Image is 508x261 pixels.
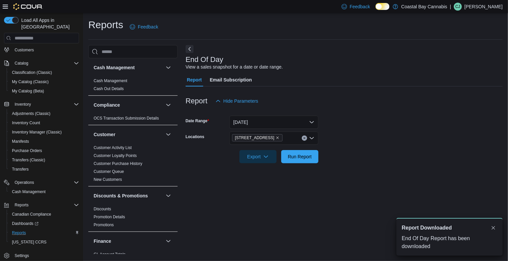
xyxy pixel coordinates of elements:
[7,77,82,86] button: My Catalog (Classic)
[12,100,34,108] button: Inventory
[281,150,318,163] button: Run Report
[15,102,31,107] span: Inventory
[12,70,52,75] span: Classification (Classic)
[12,251,79,260] span: Settings
[9,147,45,155] a: Purchase Orders
[9,119,79,127] span: Inventory Count
[7,165,82,174] button: Transfers
[229,116,318,129] button: [DATE]
[186,45,194,53] button: Next
[94,153,137,158] a: Customer Loyalty Points
[9,188,48,196] a: Cash Management
[489,224,497,232] button: Dismiss toast
[94,131,163,138] button: Customer
[12,79,49,84] span: My Catalog (Classic)
[9,220,79,228] span: Dashboards
[7,109,82,118] button: Adjustments (Classic)
[164,192,172,200] button: Discounts & Promotions
[94,86,124,91] span: Cash Out Details
[94,161,142,166] a: Customer Purchase History
[9,110,53,118] a: Adjustments (Classic)
[7,187,82,196] button: Cash Management
[127,20,161,33] a: Feedback
[9,78,79,86] span: My Catalog (Classic)
[7,128,82,137] button: Inventory Manager (Classic)
[12,157,45,163] span: Transfers (Classic)
[94,252,126,257] span: GL Account Totals
[12,221,39,226] span: Dashboards
[309,135,314,141] button: Open list of options
[94,207,111,211] a: Discounts
[243,150,273,163] span: Export
[164,64,172,72] button: Cash Management
[376,3,389,10] input: Dark Mode
[239,150,277,163] button: Export
[94,145,132,150] span: Customer Activity List
[94,116,159,121] span: OCS Transaction Submission Details
[9,147,79,155] span: Purchase Orders
[186,56,223,64] h3: End Of Day
[9,229,29,237] a: Reports
[7,228,82,237] button: Reports
[9,128,64,136] a: Inventory Manager (Classic)
[12,230,26,235] span: Reports
[186,64,283,71] div: View a sales snapshot for a date or date range.
[276,136,280,140] button: Remove 1095 Sunshine Coast Hwy from selection in this group
[12,212,51,217] span: Canadian Compliance
[350,3,370,10] span: Feedback
[7,210,82,219] button: Canadian Compliance
[454,3,462,11] div: Cleo Jones
[9,69,55,77] a: Classification (Classic)
[94,222,114,228] span: Promotions
[12,179,37,186] button: Operations
[7,237,82,247] button: [US_STATE] CCRS
[94,169,124,174] a: Customer Queue
[9,188,79,196] span: Cash Management
[94,238,163,244] button: Finance
[186,134,205,139] label: Locations
[187,73,202,86] span: Report
[12,88,44,94] span: My Catalog (Beta)
[402,224,452,232] span: Report Downloaded
[94,145,132,150] a: Customer Activity List
[465,3,503,11] p: [PERSON_NAME]
[12,130,62,135] span: Inventory Manager (Classic)
[9,238,49,246] a: [US_STATE] CCRS
[9,110,79,118] span: Adjustments (Classic)
[94,169,124,174] span: Customer Queue
[12,59,31,67] button: Catalog
[94,102,163,108] button: Compliance
[12,46,37,54] a: Customers
[94,238,111,244] h3: Finance
[9,210,79,218] span: Canadian Compliance
[12,100,79,108] span: Inventory
[401,3,448,11] p: Coastal Bay Cannabis
[94,64,135,71] h3: Cash Management
[9,229,79,237] span: Reports
[9,220,41,228] a: Dashboards
[9,137,79,145] span: Manifests
[94,215,125,219] a: Promotion Details
[9,128,79,136] span: Inventory Manager (Classic)
[450,3,451,11] p: |
[9,165,79,173] span: Transfers
[88,18,123,31] h1: Reports
[9,87,79,95] span: My Catalog (Beta)
[88,205,178,232] div: Discounts & Promotions
[1,45,82,55] button: Customers
[15,253,29,258] span: Settings
[12,167,29,172] span: Transfers
[186,97,208,105] h3: Report
[12,252,32,260] a: Settings
[186,118,209,124] label: Date Range
[9,87,47,95] a: My Catalog (Beta)
[94,177,122,182] a: New Customers
[288,153,312,160] span: Run Report
[13,3,43,10] img: Cova
[456,3,461,11] span: CJ
[15,61,28,66] span: Catalog
[94,161,142,166] span: Customer Purchase History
